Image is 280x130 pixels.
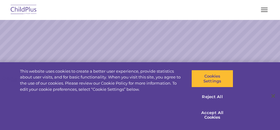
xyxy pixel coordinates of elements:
[191,90,234,103] button: Reject All
[191,106,234,124] button: Accept All Cookies
[9,3,38,17] img: ChildPlus by Procare Solutions
[20,68,183,92] div: This website uses cookies to create a better user experience, provide statistics about user visit...
[266,89,280,103] button: Close
[191,70,234,87] button: Cookies Settings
